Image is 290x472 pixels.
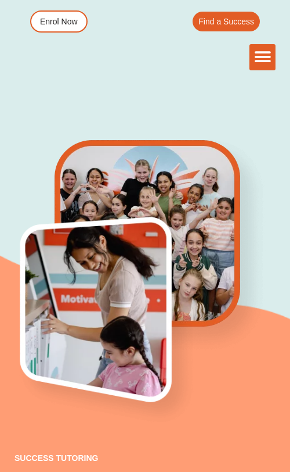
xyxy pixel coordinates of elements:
[249,44,275,70] div: Menu Toggle
[91,341,290,472] iframe: Chat Widget
[30,10,88,33] a: Enrol Now
[198,17,254,26] span: Find a Success
[14,454,275,462] p: success tutoring
[40,17,78,26] span: Enrol Now
[193,12,260,31] a: Find a Success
